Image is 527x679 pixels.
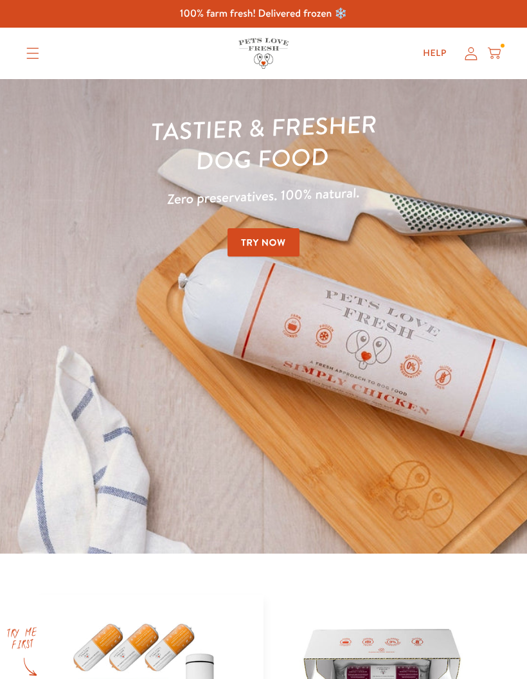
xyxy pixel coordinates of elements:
[26,176,501,215] p: Zero preservatives. 100% natural.
[228,228,299,257] a: Try Now
[413,41,457,66] a: Help
[16,37,49,69] summary: Translation missing: en.sections.header.menu
[24,104,502,183] h1: Tastier & fresher dog food
[238,38,289,68] img: Pets Love Fresh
